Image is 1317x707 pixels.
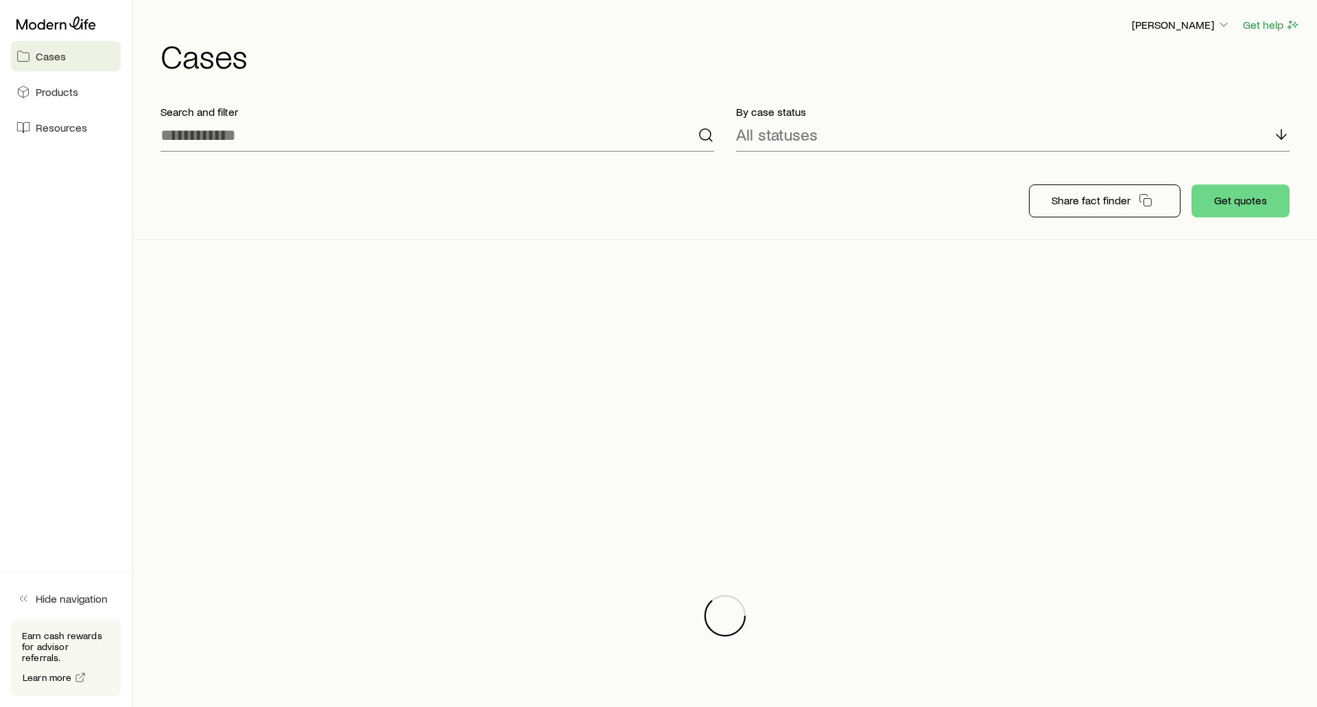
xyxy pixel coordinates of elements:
p: All statuses [736,125,818,144]
button: Hide navigation [11,584,121,614]
h1: Cases [161,39,1301,72]
button: Get quotes [1191,184,1290,217]
button: Share fact finder [1029,184,1180,217]
p: Search and filter [161,105,714,119]
p: Earn cash rewards for advisor referrals. [22,630,110,663]
p: By case status [736,105,1290,119]
span: Hide navigation [36,592,108,606]
a: Products [11,77,121,107]
span: Resources [36,121,87,134]
p: [PERSON_NAME] [1132,18,1231,32]
button: [PERSON_NAME] [1131,17,1231,34]
div: Earn cash rewards for advisor referrals.Learn more [11,619,121,696]
span: Products [36,85,78,99]
span: Cases [36,49,66,63]
button: Get help [1242,17,1301,33]
a: Resources [11,112,121,143]
p: Share fact finder [1052,193,1130,207]
span: Learn more [23,673,72,682]
a: Cases [11,41,121,71]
